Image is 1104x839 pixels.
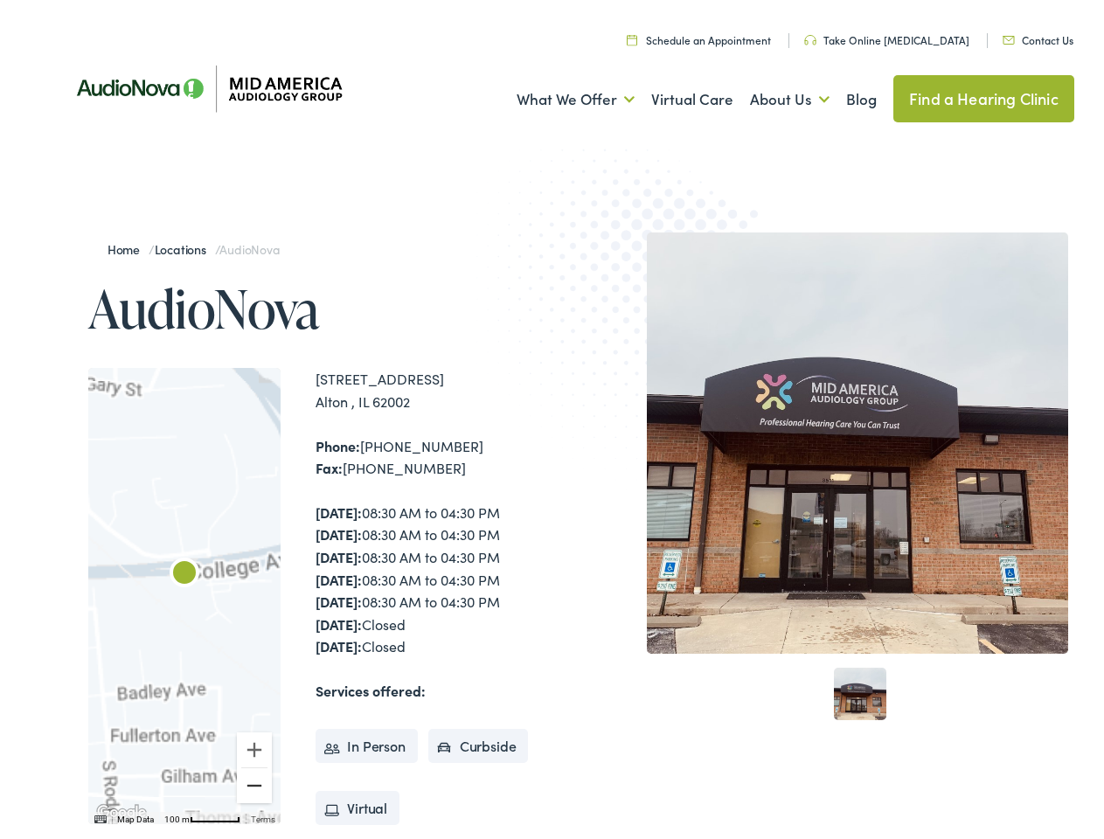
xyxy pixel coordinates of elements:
[251,809,275,819] a: Terms (opens in new tab)
[163,549,205,591] div: AudioNova
[651,62,733,127] a: Virtual Care
[316,565,362,584] strong: [DATE]:
[108,235,149,253] a: Home
[804,27,969,42] a: Take Online [MEDICAL_DATA]
[316,497,362,517] strong: [DATE]:
[117,808,154,821] button: Map Data
[1003,27,1073,42] a: Contact Us
[750,62,830,127] a: About Us
[316,724,418,759] li: In Person
[316,430,559,475] div: [PHONE_NUMBER] [PHONE_NUMBER]
[316,542,362,561] strong: [DATE]:
[316,609,362,628] strong: [DATE]:
[155,235,215,253] a: Locations
[627,27,771,42] a: Schedule an Appointment
[804,30,816,40] img: utility icon
[237,727,272,762] button: Zoom in
[88,274,559,332] h1: AudioNova
[237,763,272,798] button: Zoom out
[93,796,150,819] a: Open this area in Google Maps (opens a new window)
[627,29,637,40] img: utility icon
[316,519,362,538] strong: [DATE]:
[517,62,635,127] a: What We Offer
[219,235,279,253] span: AudioNova
[316,453,343,472] strong: Fax:
[428,724,529,759] li: Curbside
[316,586,362,606] strong: [DATE]:
[316,363,559,407] div: [STREET_ADDRESS] Alton , IL 62002
[93,796,150,819] img: Google
[316,631,362,650] strong: [DATE]:
[893,70,1074,117] a: Find a Hearing Clinic
[164,809,190,819] span: 100 m
[1003,31,1015,39] img: utility icon
[159,807,246,819] button: Map Scale: 100 m per 54 pixels
[316,786,399,821] li: Virtual
[834,662,886,715] a: 1
[316,676,426,695] strong: Services offered:
[316,496,559,653] div: 08:30 AM to 04:30 PM 08:30 AM to 04:30 PM 08:30 AM to 04:30 PM 08:30 AM to 04:30 PM 08:30 AM to 0...
[108,235,280,253] span: / /
[94,808,107,821] button: Keyboard shortcuts
[316,431,360,450] strong: Phone:
[846,62,877,127] a: Blog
